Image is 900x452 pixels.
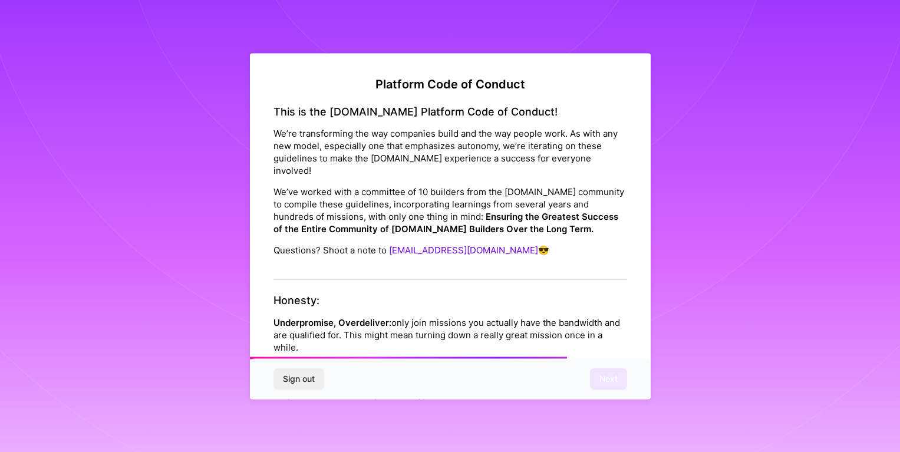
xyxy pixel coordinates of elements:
p: Questions? Shoot a note to 😎 [273,244,627,256]
span: Sign out [283,373,315,385]
strong: Ensuring the Greatest Success of the Entire Community of [DOMAIN_NAME] Builders Over the Long Term. [273,211,618,235]
p: only join missions you actually have the bandwidth and are qualified for. This might mean turning... [273,316,627,353]
p: We’ve worked with a committee of 10 builders from the [DOMAIN_NAME] community to compile these gu... [273,186,627,235]
h4: Honesty: [273,294,627,307]
strong: Underpromise, Overdeliver: [273,316,391,328]
button: Sign out [273,368,324,390]
a: [EMAIL_ADDRESS][DOMAIN_NAME] [389,245,538,256]
h4: This is the [DOMAIN_NAME] Platform Code of Conduct! [273,105,627,118]
h2: Platform Code of Conduct [273,77,627,91]
p: We’re transforming the way companies build and the way people work. As with any new model, especi... [273,127,627,177]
